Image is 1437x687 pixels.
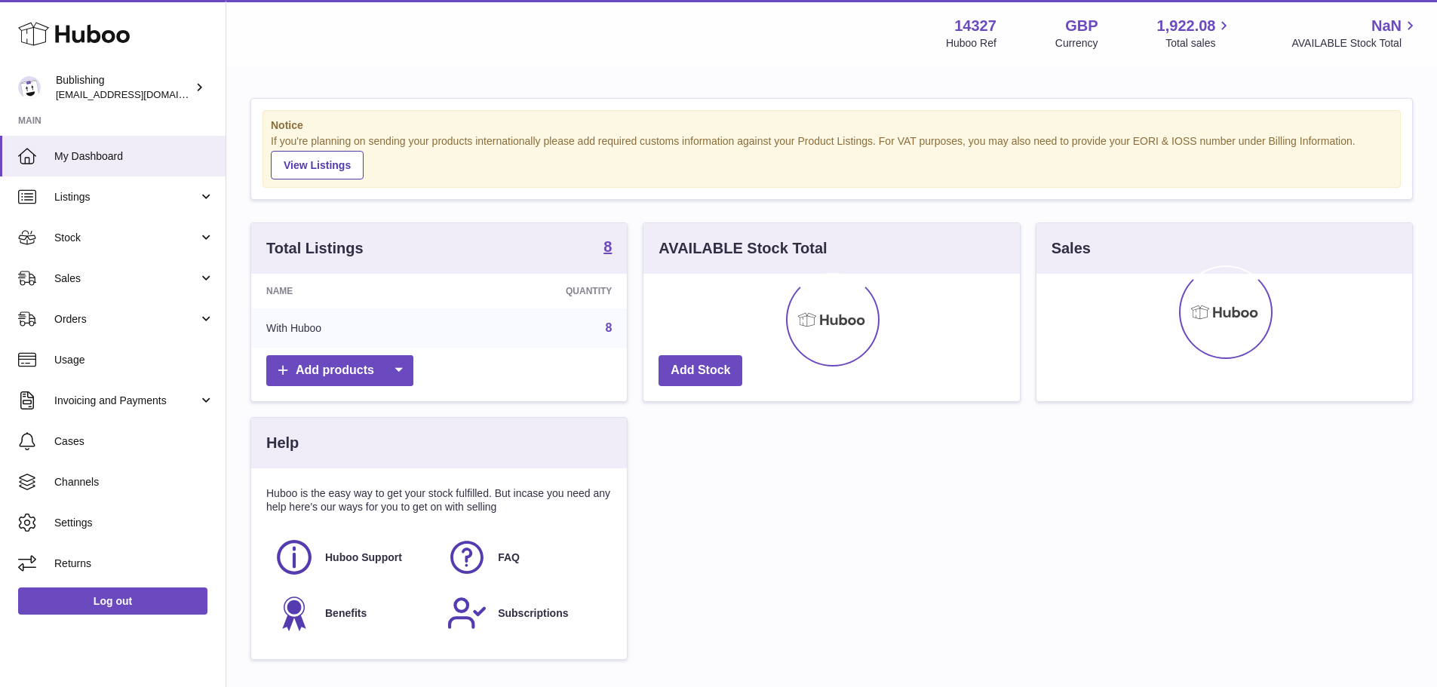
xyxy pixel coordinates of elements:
a: View Listings [271,151,364,179]
a: NaN AVAILABLE Stock Total [1291,16,1419,51]
span: Huboo Support [325,551,402,565]
a: Huboo Support [274,537,431,578]
span: Invoicing and Payments [54,394,198,408]
span: Usage [54,353,214,367]
span: Returns [54,557,214,571]
div: Currency [1055,36,1098,51]
p: Huboo is the easy way to get your stock fulfilled. But incase you need any help here's our ways f... [266,486,612,515]
strong: 8 [603,239,612,254]
a: Add Stock [659,355,742,386]
td: With Huboo [251,308,450,348]
a: 8 [605,321,612,334]
span: Subscriptions [498,606,568,621]
th: Quantity [450,274,627,308]
a: Add products [266,355,413,386]
h3: Total Listings [266,238,364,259]
span: AVAILABLE Stock Total [1291,36,1419,51]
h3: AVAILABLE Stock Total [659,238,827,259]
span: Total sales [1165,36,1233,51]
strong: Notice [271,118,1392,133]
span: NaN [1371,16,1402,36]
span: FAQ [498,551,520,565]
span: Channels [54,475,214,489]
span: [EMAIL_ADDRESS][DOMAIN_NAME] [56,88,222,100]
a: Benefits [274,593,431,633]
img: internalAdmin-14327@internal.huboo.com [18,76,41,99]
div: Huboo Ref [946,36,996,51]
span: 1,922.08 [1157,16,1216,36]
div: If you're planning on sending your products internationally please add required customs informati... [271,134,1392,179]
span: Orders [54,312,198,327]
span: My Dashboard [54,149,214,164]
span: Listings [54,190,198,204]
a: 1,922.08 Total sales [1157,16,1233,51]
h3: Help [266,433,299,453]
span: Sales [54,271,198,286]
span: Cases [54,434,214,449]
div: Bublishing [56,73,192,102]
strong: GBP [1065,16,1098,36]
h3: Sales [1052,238,1091,259]
strong: 14327 [954,16,996,36]
a: FAQ [447,537,604,578]
a: 8 [603,239,612,257]
span: Stock [54,231,198,245]
a: Subscriptions [447,593,604,633]
th: Name [251,274,450,308]
a: Log out [18,587,207,615]
span: Settings [54,516,214,530]
span: Benefits [325,606,367,621]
